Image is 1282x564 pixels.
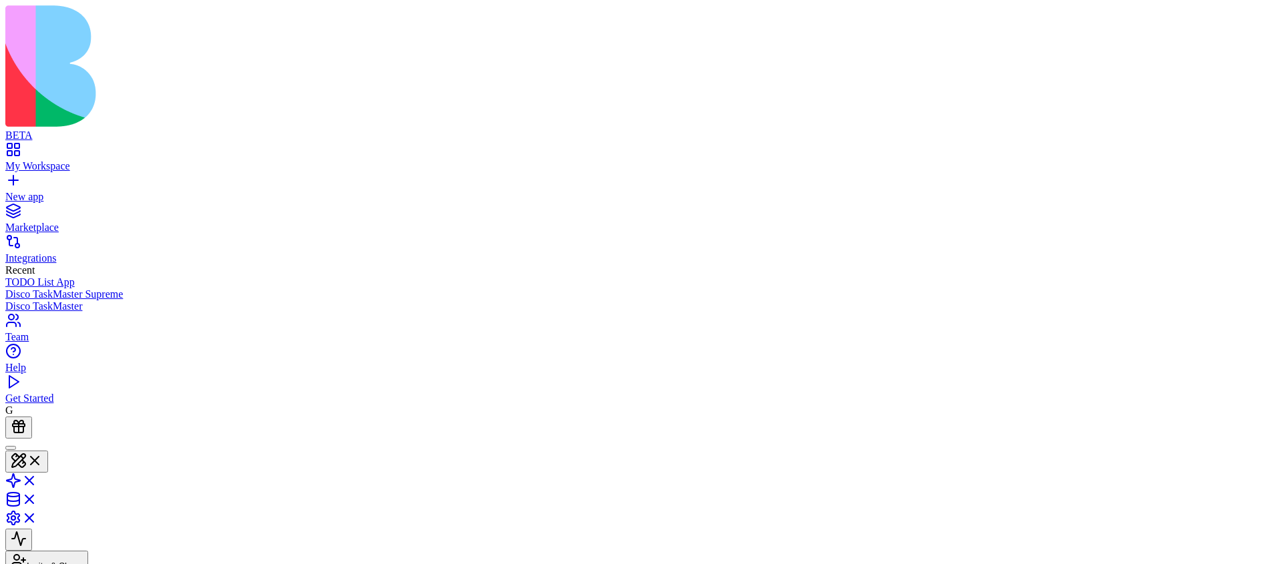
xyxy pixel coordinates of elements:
span: Recent [5,264,35,276]
div: BETA [5,129,1277,142]
div: Get Started [5,392,1277,404]
span: G [5,404,13,416]
div: Marketplace [5,222,1277,234]
a: BETA [5,117,1277,142]
a: TODO List App [5,276,1277,288]
div: Team [5,331,1277,343]
a: My Workspace [5,148,1277,172]
div: Integrations [5,252,1277,264]
a: Marketplace [5,210,1277,234]
a: New app [5,179,1277,203]
a: Disco TaskMaster [5,300,1277,312]
a: Integrations [5,240,1277,264]
img: logo [5,5,542,127]
div: My Workspace [5,160,1277,172]
a: Help [5,350,1277,374]
div: Help [5,362,1277,374]
a: Get Started [5,380,1277,404]
a: Disco TaskMaster Supreme [5,288,1277,300]
a: Team [5,319,1277,343]
div: New app [5,191,1277,203]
